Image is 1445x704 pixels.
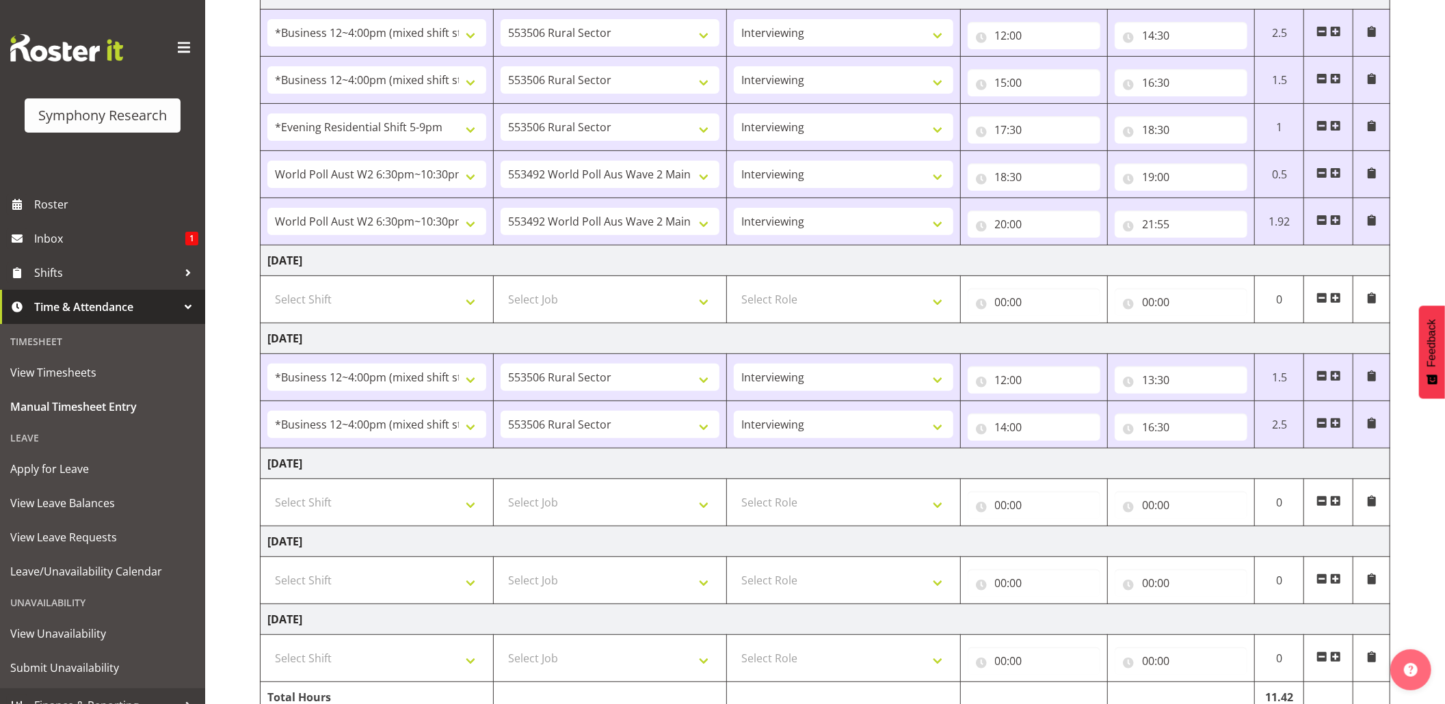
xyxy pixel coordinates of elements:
[968,211,1100,238] input: Click to select...
[261,526,1390,557] td: [DATE]
[1255,479,1304,526] td: 0
[10,493,195,513] span: View Leave Balances
[968,288,1100,316] input: Click to select...
[1115,116,1247,144] input: Click to select...
[10,34,123,62] img: Rosterit website logo
[10,459,195,479] span: Apply for Leave
[3,390,202,424] a: Manual Timesheet Entry
[1115,288,1247,316] input: Click to select...
[1255,10,1304,57] td: 2.5
[3,554,202,588] a: Leave/Unavailability Calendar
[3,617,202,651] a: View Unavailability
[10,623,195,644] span: View Unavailability
[968,366,1100,394] input: Click to select...
[968,491,1100,519] input: Click to select...
[10,527,195,547] span: View Leave Requests
[34,297,178,317] span: Time & Attendance
[1255,354,1304,401] td: 1.5
[1255,57,1304,104] td: 1.5
[261,245,1390,276] td: [DATE]
[968,569,1100,597] input: Click to select...
[1255,151,1304,198] td: 0.5
[10,396,195,417] span: Manual Timesheet Entry
[1255,635,1304,682] td: 0
[968,116,1100,144] input: Click to select...
[1255,198,1304,245] td: 1.92
[10,362,195,383] span: View Timesheets
[1115,366,1247,394] input: Click to select...
[968,414,1100,441] input: Click to select...
[1426,319,1438,367] span: Feedback
[3,355,202,390] a: View Timesheets
[261,323,1390,354] td: [DATE]
[968,22,1100,49] input: Click to select...
[1115,69,1247,96] input: Click to select...
[3,520,202,554] a: View Leave Requests
[38,105,167,126] div: Symphony Research
[3,452,202,486] a: Apply for Leave
[1255,401,1304,448] td: 2.5
[1404,663,1418,677] img: help-xxl-2.png
[968,163,1100,191] input: Click to select...
[1115,414,1247,441] input: Click to select...
[1115,22,1247,49] input: Click to select...
[1115,211,1247,238] input: Click to select...
[1115,163,1247,191] input: Click to select...
[1115,647,1247,675] input: Click to select...
[34,194,198,215] span: Roster
[261,448,1390,479] td: [DATE]
[3,651,202,685] a: Submit Unavailability
[261,604,1390,635] td: [DATE]
[10,561,195,582] span: Leave/Unavailability Calendar
[185,232,198,245] span: 1
[1115,569,1247,597] input: Click to select...
[3,588,202,617] div: Unavailability
[1255,557,1304,604] td: 0
[34,262,178,283] span: Shifts
[3,486,202,520] a: View Leave Balances
[1419,306,1445,398] button: Feedback - Show survey
[3,327,202,355] div: Timesheet
[1115,491,1247,519] input: Click to select...
[968,647,1100,675] input: Click to select...
[968,69,1100,96] input: Click to select...
[34,228,185,249] span: Inbox
[10,658,195,678] span: Submit Unavailability
[3,424,202,452] div: Leave
[1255,104,1304,151] td: 1
[1255,276,1304,323] td: 0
